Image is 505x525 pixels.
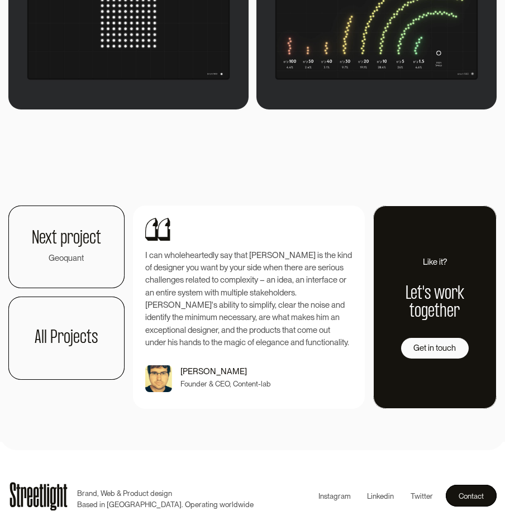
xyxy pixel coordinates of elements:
p: Brand, Web & Product design [77,488,254,499]
a: Linkedin [359,488,403,504]
div: Get in touch [413,342,456,354]
p: [PERSON_NAME] [180,365,271,378]
div: Linkedin [367,490,394,502]
a: Twitter [402,488,441,504]
p: Founder & CEO, Content-lab [180,378,271,389]
a: Next projectGeoquant [8,206,125,289]
img: quotes mark [145,218,170,241]
div: Twitter [411,490,433,502]
h1: Next project [32,230,101,248]
p: I can wholeheartedly say that [PERSON_NAME] is the kind of designer you want by your side when th... [145,249,352,349]
h1: All Projects [35,329,98,347]
div: Instagram [318,490,351,502]
div: Geoquant [49,252,84,264]
div: Like it? [423,256,447,268]
a: Like it?Let's work togetherGet in touch [373,206,497,409]
h1: Let's work together [382,285,488,321]
a: All Projects [8,297,125,380]
img: Oran huberman [145,365,172,392]
div: Contact [459,490,484,502]
p: Based in [GEOGRAPHIC_DATA]. Operating worldwide [77,499,254,510]
a: Contact [446,485,497,507]
a: Instagram [310,488,359,504]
